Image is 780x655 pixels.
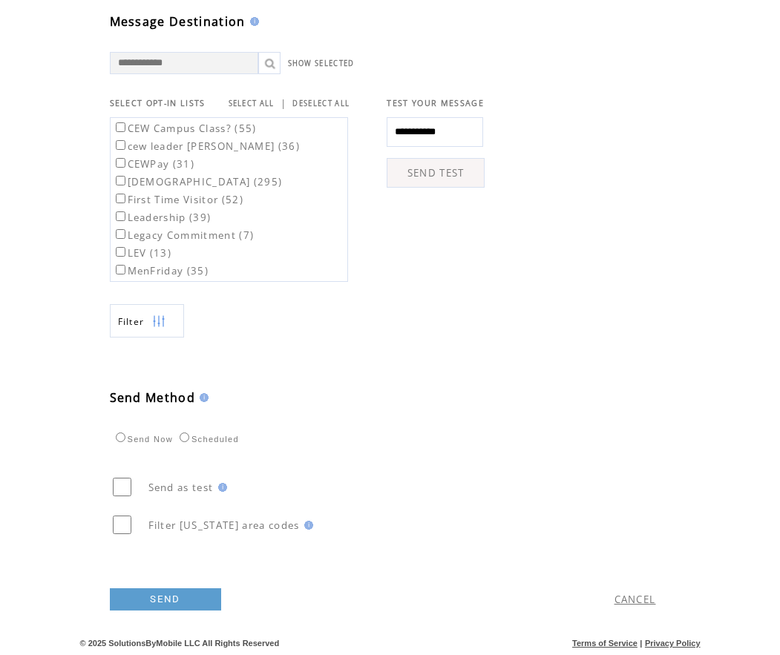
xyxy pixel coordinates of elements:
[113,157,195,171] label: CEWPay (31)
[292,99,350,108] a: DESELECT ALL
[110,389,196,406] span: Send Method
[113,228,255,242] label: Legacy Commitment (7)
[387,158,485,188] a: SEND TEST
[116,194,125,203] input: First Time Visitor (52)
[113,193,244,206] label: First Time Visitor (52)
[116,229,125,239] input: Legacy Commitment (7)
[112,435,173,444] label: Send Now
[572,639,638,648] a: Terms of Service
[110,98,206,108] span: SELECT OPT-IN LISTS
[110,588,221,610] a: SEND
[300,521,313,530] img: help.gif
[118,315,145,328] span: Show filters
[387,98,484,108] span: TEST YOUR MESSAGE
[152,305,165,338] img: filters.png
[229,99,275,108] a: SELECT ALL
[113,175,283,188] label: [DEMOGRAPHIC_DATA] (295)
[113,211,212,224] label: Leadership (39)
[116,122,125,132] input: CEW Campus Class? (55)
[645,639,701,648] a: Privacy Policy
[288,59,355,68] a: SHOW SELECTED
[180,432,189,442] input: Scheduled
[116,158,125,168] input: CEWPay (31)
[113,139,301,153] label: cew leader [PERSON_NAME] (36)
[195,393,209,402] img: help.gif
[116,140,125,150] input: cew leader [PERSON_NAME] (36)
[281,96,286,110] span: |
[113,264,209,277] label: MenFriday (35)
[116,265,125,274] input: MenFriday (35)
[176,435,239,444] label: Scheduled
[246,17,259,26] img: help.gif
[116,211,125,221] input: Leadership (39)
[110,13,246,30] span: Message Destination
[113,122,257,135] label: CEW Campus Class? (55)
[113,246,172,260] label: LEV (13)
[116,176,125,185] input: [DEMOGRAPHIC_DATA] (295)
[116,247,125,257] input: LEV (13)
[110,304,184,338] a: Filter
[116,432,125,442] input: Send Now
[148,519,300,532] span: Filter [US_STATE] area codes
[80,639,280,648] span: © 2025 SolutionsByMobile LLC All Rights Reserved
[214,483,227,492] img: help.gif
[640,639,642,648] span: |
[148,481,214,494] span: Send as test
[615,593,656,606] a: CANCEL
